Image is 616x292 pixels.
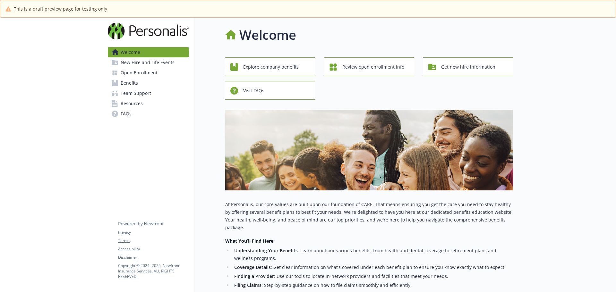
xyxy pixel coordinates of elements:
[234,282,261,288] strong: Filing Claims
[108,57,189,68] a: New Hire and Life Events
[108,98,189,109] a: Resources
[225,201,513,231] p: At Personalis, our core values are built upon our foundation of CARE. That means ensuring you get...
[225,238,275,244] strong: What You’ll Find Here:
[121,68,158,78] span: Open Enrollment
[108,109,189,119] a: FAQs
[225,57,315,76] button: Explore company benefits
[121,109,132,119] span: FAQs
[121,88,151,98] span: Team Support
[108,47,189,57] a: Welcome
[441,61,495,73] span: Get new hire information
[234,273,274,279] strong: Finding a Provider
[108,68,189,78] a: Open Enrollment
[232,272,513,280] li: : Use our tools to locate in-network providers and facilities that meet your needs.
[108,78,189,88] a: Benefits
[324,57,415,76] button: Review open enrollment info
[118,229,189,235] a: Privacy
[225,110,513,190] img: overview page banner
[121,57,175,68] span: New Hire and Life Events
[423,57,513,76] button: Get new hire information
[232,263,513,271] li: : Get clear information on what’s covered under each benefit plan to ensure you know exactly what...
[118,246,189,252] a: Accessibility
[121,47,140,57] span: Welcome
[232,247,513,262] li: : Learn about our various benefits, from health and dental coverage to retirement plans and welln...
[232,281,513,289] li: : Step-by-step guidance on how to file claims smoothly and efficiently.
[243,61,299,73] span: Explore company benefits
[121,78,138,88] span: Benefits
[243,85,264,97] span: Visit FAQs
[108,88,189,98] a: Team Support
[121,98,143,109] span: Resources
[225,81,315,100] button: Visit FAQs
[118,254,189,260] a: Disclaimer
[234,264,271,270] strong: Coverage Details
[239,25,296,45] h1: Welcome
[342,61,404,73] span: Review open enrollment info
[234,247,298,254] strong: Understanding Your Benefits
[14,5,107,12] span: This is a draft preview page for testing only
[118,238,189,244] a: Terms
[118,263,189,279] p: Copyright © 2024 - 2025 , Newfront Insurance Services, ALL RIGHTS RESERVED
